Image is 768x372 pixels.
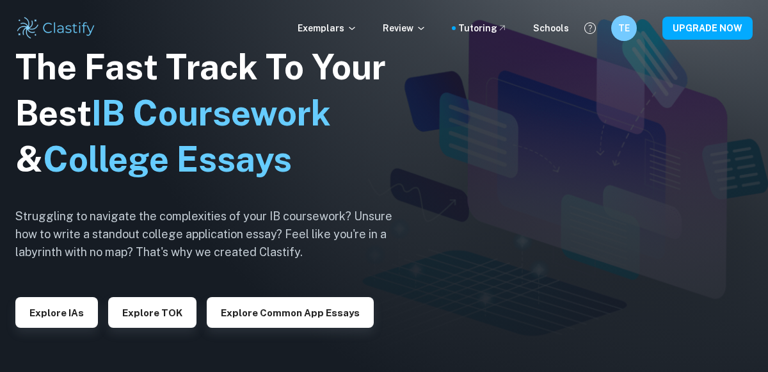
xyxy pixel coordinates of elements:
[108,306,196,318] a: Explore TOK
[611,15,637,41] button: TE
[579,17,601,39] button: Help and Feedback
[617,21,632,35] h6: TE
[207,297,374,328] button: Explore Common App essays
[15,207,412,261] h6: Struggling to navigate the complexities of your IB coursework? Unsure how to write a standout col...
[383,21,426,35] p: Review
[92,93,331,133] span: IB Coursework
[458,21,508,35] a: Tutoring
[15,297,98,328] button: Explore IAs
[207,306,374,318] a: Explore Common App essays
[662,17,753,40] button: UPGRADE NOW
[108,297,196,328] button: Explore TOK
[15,306,98,318] a: Explore IAs
[15,44,412,182] h1: The Fast Track To Your Best &
[15,15,97,41] img: Clastify logo
[298,21,357,35] p: Exemplars
[533,21,569,35] a: Schools
[43,139,292,179] span: College Essays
